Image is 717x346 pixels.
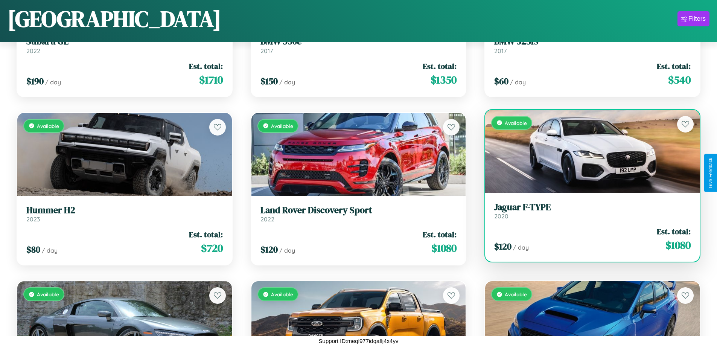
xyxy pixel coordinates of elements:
[494,202,691,213] h3: Jaguar F-TYPE
[201,241,223,256] span: $ 720
[26,243,40,256] span: $ 80
[26,36,223,55] a: Subaru GL2022
[260,205,457,216] h3: Land Rover Discovery Sport
[513,244,529,251] span: / day
[494,36,691,55] a: BMW 325iS2017
[423,61,457,72] span: Est. total:
[37,123,59,129] span: Available
[26,215,40,223] span: 2023
[431,241,457,256] span: $ 1080
[708,158,713,188] div: Give Feedback
[319,336,399,346] p: Support ID: meql977idqaflj4x4yv
[505,291,527,297] span: Available
[260,205,457,223] a: Land Rover Discovery Sport2022
[260,75,278,87] span: $ 150
[260,36,457,47] h3: BMW 530e
[494,36,691,47] h3: BMW 325iS
[431,72,457,87] span: $ 1350
[279,78,295,86] span: / day
[494,202,691,220] a: Jaguar F-TYPE2020
[8,3,221,34] h1: [GEOGRAPHIC_DATA]
[199,72,223,87] span: $ 1710
[665,238,691,253] span: $ 1080
[494,212,508,220] span: 2020
[260,47,273,55] span: 2017
[677,11,709,26] button: Filters
[26,75,44,87] span: $ 190
[26,205,223,223] a: Hummer H22023
[688,15,706,23] div: Filters
[26,205,223,216] h3: Hummer H2
[37,291,59,297] span: Available
[494,47,507,55] span: 2017
[260,243,278,256] span: $ 120
[42,247,58,254] span: / day
[189,229,223,240] span: Est. total:
[494,75,508,87] span: $ 60
[26,36,223,47] h3: Subaru GL
[271,291,293,297] span: Available
[26,47,40,55] span: 2022
[494,240,511,253] span: $ 120
[657,61,691,72] span: Est. total:
[45,78,61,86] span: / day
[505,120,527,126] span: Available
[279,247,295,254] span: / day
[423,229,457,240] span: Est. total:
[189,61,223,72] span: Est. total:
[657,226,691,237] span: Est. total:
[271,123,293,129] span: Available
[260,215,274,223] span: 2022
[510,78,526,86] span: / day
[260,36,457,55] a: BMW 530e2017
[668,72,691,87] span: $ 540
